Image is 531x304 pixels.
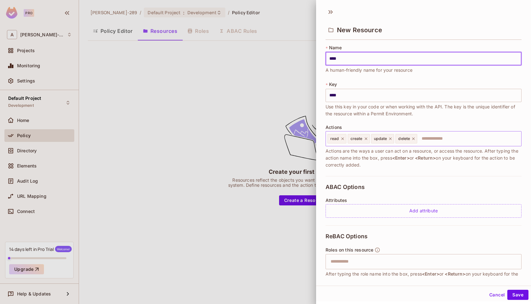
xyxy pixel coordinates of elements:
button: Save [507,290,528,300]
span: A human-friendly name for your resource [326,67,412,74]
span: ABAC Options [326,184,365,190]
span: delete [398,136,410,141]
span: New Resource [337,26,382,34]
span: create [351,136,363,141]
div: read [327,134,346,143]
div: delete [395,134,417,143]
span: Attributes [326,198,347,203]
span: Use this key in your code or when working with the API. The key is the unique identifier of the r... [326,103,522,117]
div: create [348,134,370,143]
span: Name [329,45,342,50]
span: Actions [326,125,342,130]
span: ReBAC Options [326,233,368,240]
span: Roles on this resource [326,247,373,252]
span: update [374,136,387,141]
div: Add attribute [326,204,522,218]
span: <Return> [445,271,465,277]
span: <Enter> [392,155,410,161]
div: update [371,134,394,143]
span: Key [329,82,337,87]
span: Actions are the ways a user can act on a resource, or access the resource. After typing the actio... [326,148,522,168]
button: Cancel [487,290,507,300]
span: <Return> [415,155,436,161]
span: read [330,136,339,141]
span: After typing the role name into the box, press or on your keyboard for the role to be correctly a... [326,271,522,284]
span: <Enter> [422,271,439,277]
